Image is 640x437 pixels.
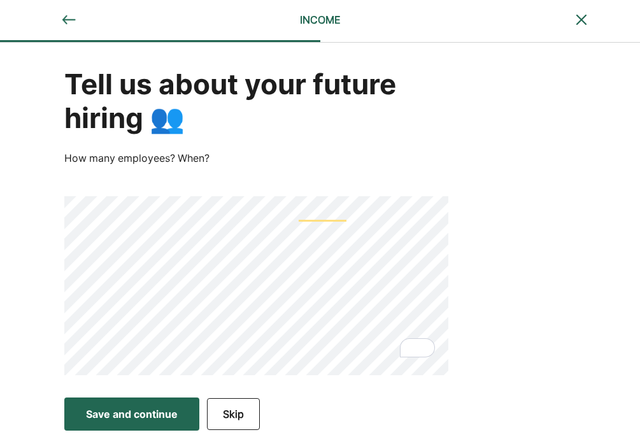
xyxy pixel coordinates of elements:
button: Save and continue [64,398,199,431]
button: Skip [207,398,260,430]
div: How many employees? When? [64,150,210,166]
div: Save and continue [86,406,178,422]
div: Tell us about your future hiring 👥 [64,68,448,135]
div: INCOME [231,12,409,27]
